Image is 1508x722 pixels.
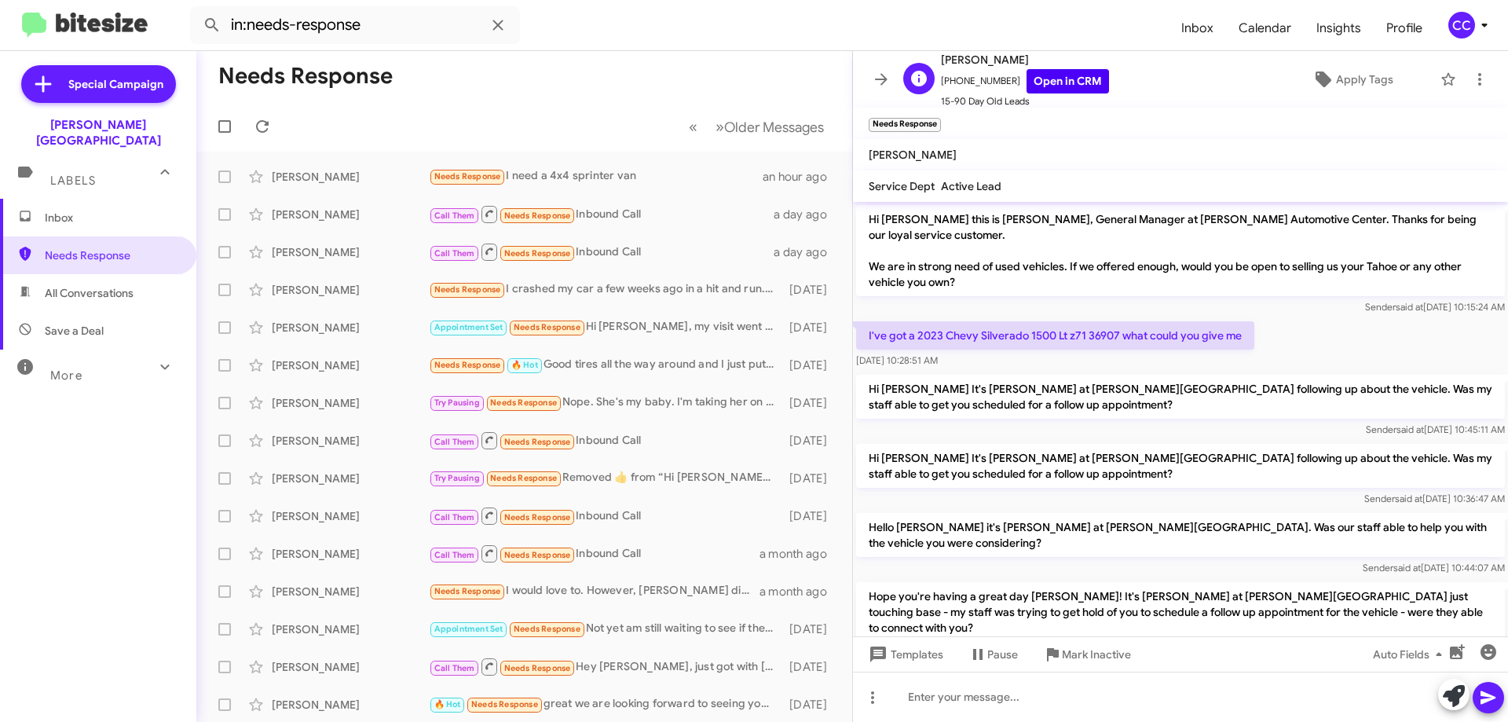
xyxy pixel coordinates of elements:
[272,621,429,637] div: [PERSON_NAME]
[679,111,707,143] button: Previous
[1448,12,1475,38] div: CC
[504,550,571,560] span: Needs Response
[272,357,429,373] div: [PERSON_NAME]
[774,244,840,260] div: a day ago
[1365,301,1505,313] span: Sender [DATE] 10:15:24 AM
[429,657,781,676] div: Hey [PERSON_NAME], just got with [PERSON_NAME] and he is going to give you a call back shortly.
[434,550,475,560] span: Call Them
[504,663,571,673] span: Needs Response
[1366,423,1505,435] span: Sender [DATE] 10:45:11 AM
[514,322,580,332] span: Needs Response
[759,584,840,599] div: a month ago
[1304,5,1374,51] a: Insights
[1364,493,1505,504] span: Sender [DATE] 10:36:47 AM
[272,546,429,562] div: [PERSON_NAME]
[272,659,429,675] div: [PERSON_NAME]
[190,6,520,44] input: Search
[689,117,697,137] span: «
[1272,65,1433,93] button: Apply Tags
[781,697,840,713] div: [DATE]
[781,395,840,411] div: [DATE]
[434,211,475,221] span: Call Them
[856,375,1505,419] p: Hi [PERSON_NAME] It's [PERSON_NAME] at [PERSON_NAME][GEOGRAPHIC_DATA] following up about the vehi...
[856,354,938,366] span: [DATE] 10:28:51 AM
[50,174,96,188] span: Labels
[941,50,1109,69] span: [PERSON_NAME]
[429,431,781,450] div: Inbound Call
[429,620,781,638] div: Not yet am still waiting to see if they take my car in trade in but no answer yet
[272,320,429,335] div: [PERSON_NAME]
[511,360,538,370] span: 🔥 Hot
[781,320,840,335] div: [DATE]
[781,357,840,373] div: [DATE]
[429,280,781,299] div: I crashed my car a few weeks ago in a hit and run.. I'd love to look at some though.. what are yo...
[781,433,840,449] div: [DATE]
[941,93,1109,109] span: 15-90 Day Old Leads
[45,323,104,339] span: Save a Deal
[1393,562,1421,574] span: said at
[941,179,1001,193] span: Active Lead
[1363,562,1505,574] span: Sender [DATE] 10:44:07 AM
[987,640,1018,669] span: Pause
[1395,493,1422,504] span: said at
[1027,69,1109,93] a: Open in CRM
[272,169,429,185] div: [PERSON_NAME]
[218,64,393,89] h1: Needs Response
[272,584,429,599] div: [PERSON_NAME]
[429,318,781,336] div: Hi [PERSON_NAME], my visit went well, I'm just waiting on a call back for a truck I was intereste...
[272,207,429,222] div: [PERSON_NAME]
[429,167,763,185] div: I need a 4x4 sprinter van
[724,119,824,136] span: Older Messages
[434,248,475,258] span: Call Them
[1030,640,1144,669] button: Mark Inactive
[272,433,429,449] div: [PERSON_NAME]
[45,247,178,263] span: Needs Response
[45,285,134,301] span: All Conversations
[434,624,503,634] span: Appointment Set
[434,663,475,673] span: Call Them
[514,624,580,634] span: Needs Response
[869,179,935,193] span: Service Dept
[856,321,1254,350] p: I've got a 2023 Chevy Silverado 1500 Lt z71 36907 what could you give me
[429,242,774,262] div: Inbound Call
[504,248,571,258] span: Needs Response
[1396,301,1423,313] span: said at
[856,513,1505,557] p: Hello [PERSON_NAME] it's [PERSON_NAME] at [PERSON_NAME][GEOGRAPHIC_DATA]. Was our staff able to h...
[781,282,840,298] div: [DATE]
[429,544,759,563] div: Inbound Call
[429,695,781,713] div: great we are looking forward to seeing you, just come in and ask for me or [PERSON_NAME]!
[434,437,475,447] span: Call Them
[490,398,557,408] span: Needs Response
[1169,5,1226,51] a: Inbox
[856,444,1505,488] p: Hi [PERSON_NAME] It's [PERSON_NAME] at [PERSON_NAME][GEOGRAPHIC_DATA] following up about the vehi...
[429,469,781,487] div: Removed ‌👍‌ from “ Hi [PERSON_NAME] this is [PERSON_NAME] at [PERSON_NAME][GEOGRAPHIC_DATA]. I wa...
[1373,640,1448,669] span: Auto Fields
[781,621,840,637] div: [DATE]
[759,546,840,562] div: a month ago
[1226,5,1304,51] a: Calendar
[471,699,538,709] span: Needs Response
[853,640,956,669] button: Templates
[434,360,501,370] span: Needs Response
[272,508,429,524] div: [PERSON_NAME]
[272,471,429,486] div: [PERSON_NAME]
[504,437,571,447] span: Needs Response
[434,473,480,483] span: Try Pausing
[429,356,781,374] div: Good tires all the way around and I just put a new exhaust on it
[856,582,1505,642] p: Hope you're having a great day [PERSON_NAME]! It's [PERSON_NAME] at [PERSON_NAME][GEOGRAPHIC_DATA...
[434,322,503,332] span: Appointment Set
[781,508,840,524] div: [DATE]
[869,148,957,162] span: [PERSON_NAME]
[429,204,774,224] div: Inbound Call
[781,659,840,675] div: [DATE]
[434,284,501,295] span: Needs Response
[1360,640,1461,669] button: Auto Fields
[272,282,429,298] div: [PERSON_NAME]
[774,207,840,222] div: a day ago
[434,398,480,408] span: Try Pausing
[1374,5,1435,51] span: Profile
[429,582,759,600] div: I would love to. However, [PERSON_NAME] did an exceptional job at offering me the best vehicle iv...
